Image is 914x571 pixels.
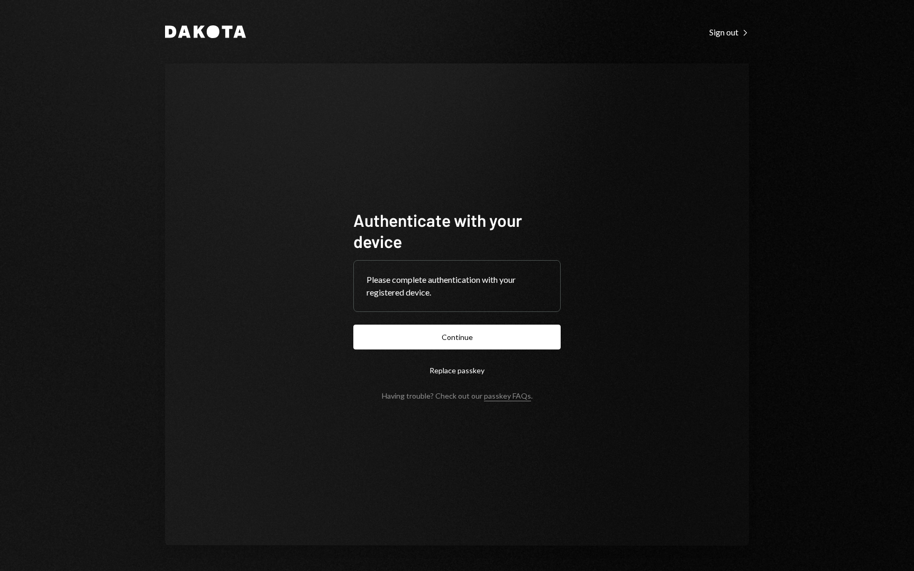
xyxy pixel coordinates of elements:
[353,325,561,349] button: Continue
[709,26,749,38] a: Sign out
[709,27,749,38] div: Sign out
[353,358,561,383] button: Replace passkey
[484,391,531,401] a: passkey FAQs
[382,391,533,400] div: Having trouble? Check out our .
[367,273,547,299] div: Please complete authentication with your registered device.
[353,209,561,252] h1: Authenticate with your device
